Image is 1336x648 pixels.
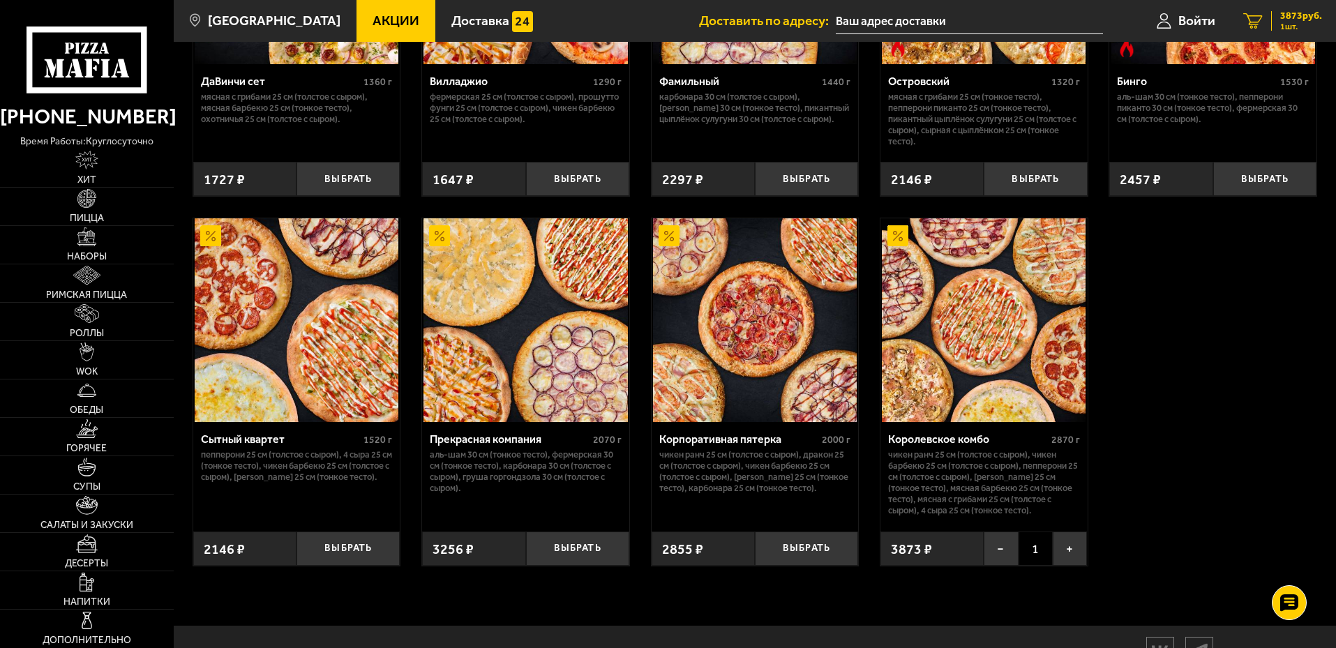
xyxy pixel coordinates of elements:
span: Доставка [451,14,509,27]
div: Островский [888,75,1048,88]
span: Хит [77,175,96,185]
img: Острое блюдо [887,36,908,57]
img: Акционный [200,225,221,246]
a: АкционныйСытный квартет [193,218,400,422]
div: ДаВинчи сет [201,75,361,88]
span: Римская пицца [46,290,127,300]
span: Роллы [70,329,104,338]
input: Ваш адрес доставки [836,8,1103,34]
span: 1530 г [1280,76,1309,88]
span: 2000 г [822,434,850,446]
button: Выбрать [526,532,629,566]
img: 15daf4d41897b9f0e9f617042186c801.svg [512,11,533,32]
span: Войти [1178,14,1215,27]
button: + [1053,532,1087,566]
span: Напитки [63,597,110,607]
p: Чикен Ранч 25 см (толстое с сыром), Дракон 25 см (толстое с сыром), Чикен Барбекю 25 см (толстое ... [659,449,851,494]
span: 1440 г [822,76,850,88]
img: Королевское комбо [882,218,1086,422]
p: Мясная с грибами 25 см (тонкое тесто), Пепперони Пиканто 25 см (тонкое тесто), Пикантный цыплёнок... [888,91,1080,147]
p: Пепперони 25 см (толстое с сыром), 4 сыра 25 см (тонкое тесто), Чикен Барбекю 25 см (толстое с сы... [201,449,393,483]
button: Выбрать [755,162,858,196]
div: Корпоративная пятерка [659,432,819,446]
span: 1 [1019,532,1053,566]
img: Акционный [429,225,450,246]
img: Сытный квартет [195,218,398,422]
span: Супы [73,482,100,492]
span: 1727 ₽ [204,171,245,188]
span: Десерты [65,559,108,568]
span: 3873 руб. [1280,11,1322,21]
span: 2457 ₽ [1120,171,1161,188]
span: 2855 ₽ [662,541,703,557]
button: Выбрать [297,532,400,566]
span: Наборы [67,252,107,262]
img: Прекрасная компания [423,218,627,422]
div: Королевское комбо [888,432,1048,446]
p: Мясная с грибами 25 см (толстое с сыром), Мясная Барбекю 25 см (тонкое тесто), Охотничья 25 см (т... [201,91,393,125]
span: Обеды [70,405,103,415]
p: Чикен Ранч 25 см (толстое с сыром), Чикен Барбекю 25 см (толстое с сыром), Пепперони 25 см (толст... [888,449,1080,516]
img: Корпоративная пятерка [653,218,857,422]
span: 1647 ₽ [433,171,474,188]
span: 1520 г [363,434,392,446]
span: 1 шт. [1280,22,1322,31]
a: АкционныйКорпоративная пятерка [652,218,859,422]
span: 2146 ₽ [891,171,932,188]
span: Доставить по адресу: [699,14,836,27]
img: Острое блюдо [1116,36,1137,57]
p: Аль-Шам 30 см (тонкое тесто), Пепперони Пиканто 30 см (тонкое тесто), Фермерская 30 см (толстое с... [1117,91,1309,125]
span: 2146 ₽ [204,541,245,557]
span: 3873 ₽ [891,541,932,557]
span: [GEOGRAPHIC_DATA] [208,14,340,27]
span: 3256 ₽ [433,541,474,557]
button: Выбрать [1213,162,1316,196]
span: WOK [76,367,98,377]
button: − [984,532,1018,566]
p: Аль-Шам 30 см (тонкое тесто), Фермерская 30 см (тонкое тесто), Карбонара 30 см (толстое с сыром),... [430,449,622,494]
span: Горячее [66,444,107,453]
span: 1360 г [363,76,392,88]
a: АкционныйКоролевское комбо [880,218,1088,422]
div: Сытный квартет [201,432,361,446]
div: Бинго [1117,75,1277,88]
span: 2870 г [1051,434,1080,446]
a: АкционныйПрекрасная компания [422,218,629,422]
div: Вилладжио [430,75,590,88]
div: Фамильный [659,75,819,88]
div: Прекрасная компания [430,432,590,446]
span: Акции [373,14,419,27]
span: 2070 г [593,434,622,446]
span: 2297 ₽ [662,171,703,188]
span: 1290 г [593,76,622,88]
p: Карбонара 30 см (толстое с сыром), [PERSON_NAME] 30 см (тонкое тесто), Пикантный цыплёнок сулугун... [659,91,851,125]
span: Салаты и закуски [40,520,133,530]
span: Пицца [70,213,104,223]
p: Фермерская 25 см (толстое с сыром), Прошутто Фунги 25 см (толстое с сыром), Чикен Барбекю 25 см (... [430,91,622,125]
span: 1320 г [1051,76,1080,88]
button: Выбрать [297,162,400,196]
button: Выбрать [526,162,629,196]
button: Выбрать [755,532,858,566]
img: Акционный [659,225,680,246]
img: Акционный [887,225,908,246]
button: Выбрать [984,162,1087,196]
span: Дополнительно [43,635,131,645]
